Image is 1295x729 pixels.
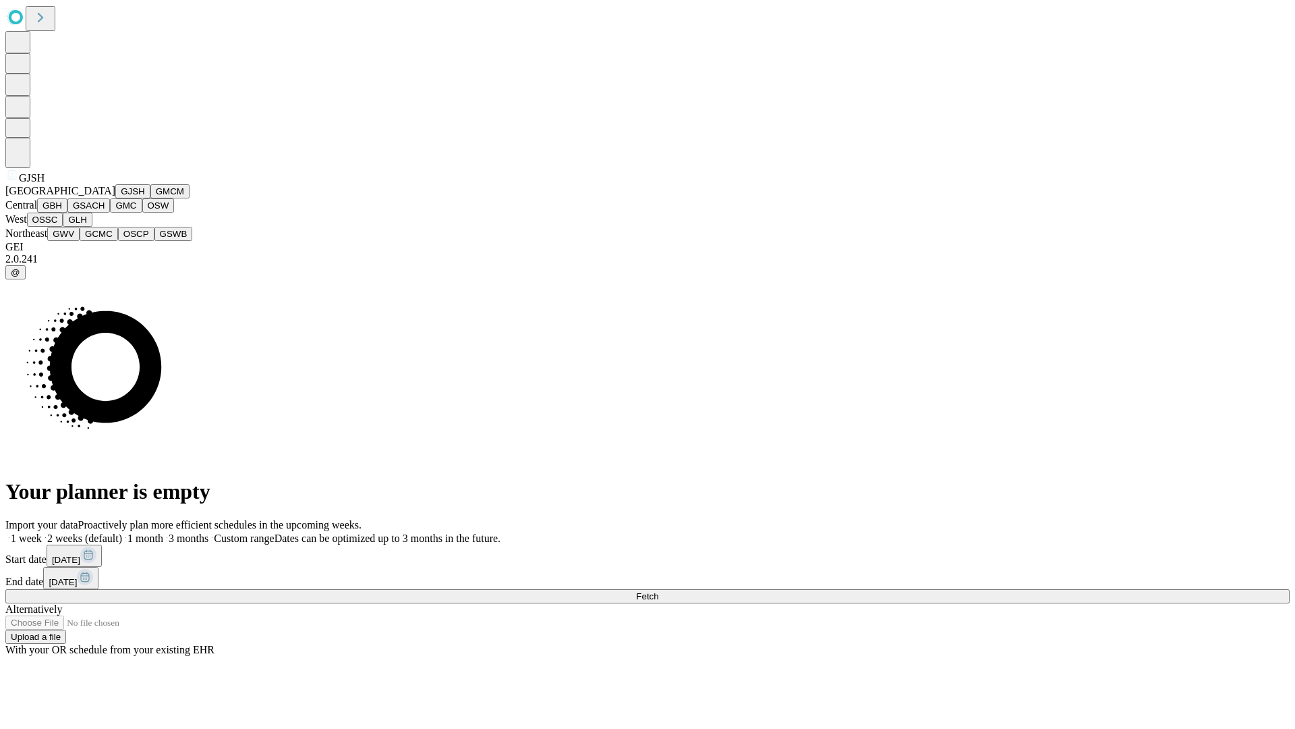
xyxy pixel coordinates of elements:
[78,519,362,531] span: Proactively plan more efficient schedules in the upcoming weeks.
[19,172,45,184] span: GJSH
[5,253,1290,265] div: 2.0.241
[47,227,80,241] button: GWV
[27,213,63,227] button: OSSC
[115,184,150,198] button: GJSH
[5,630,66,644] button: Upload a file
[5,479,1290,504] h1: Your planner is empty
[47,533,122,544] span: 2 weeks (default)
[47,545,102,567] button: [DATE]
[5,567,1290,589] div: End date
[636,591,658,601] span: Fetch
[5,545,1290,567] div: Start date
[275,533,500,544] span: Dates can be optimized up to 3 months in the future.
[214,533,274,544] span: Custom range
[118,227,154,241] button: OSCP
[142,198,175,213] button: OSW
[5,265,26,279] button: @
[5,519,78,531] span: Import your data
[127,533,163,544] span: 1 month
[154,227,193,241] button: GSWB
[37,198,67,213] button: GBH
[5,603,62,615] span: Alternatively
[5,589,1290,603] button: Fetch
[5,199,37,211] span: Central
[5,241,1290,253] div: GEI
[52,555,80,565] span: [DATE]
[5,644,214,655] span: With your OR schedule from your existing EHR
[43,567,98,589] button: [DATE]
[150,184,190,198] button: GMCM
[5,213,27,225] span: West
[5,227,47,239] span: Northeast
[110,198,142,213] button: GMC
[5,185,115,196] span: [GEOGRAPHIC_DATA]
[80,227,118,241] button: GCMC
[169,533,208,544] span: 3 months
[11,533,42,544] span: 1 week
[67,198,110,213] button: GSACH
[11,267,20,277] span: @
[49,577,77,587] span: [DATE]
[63,213,92,227] button: GLH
